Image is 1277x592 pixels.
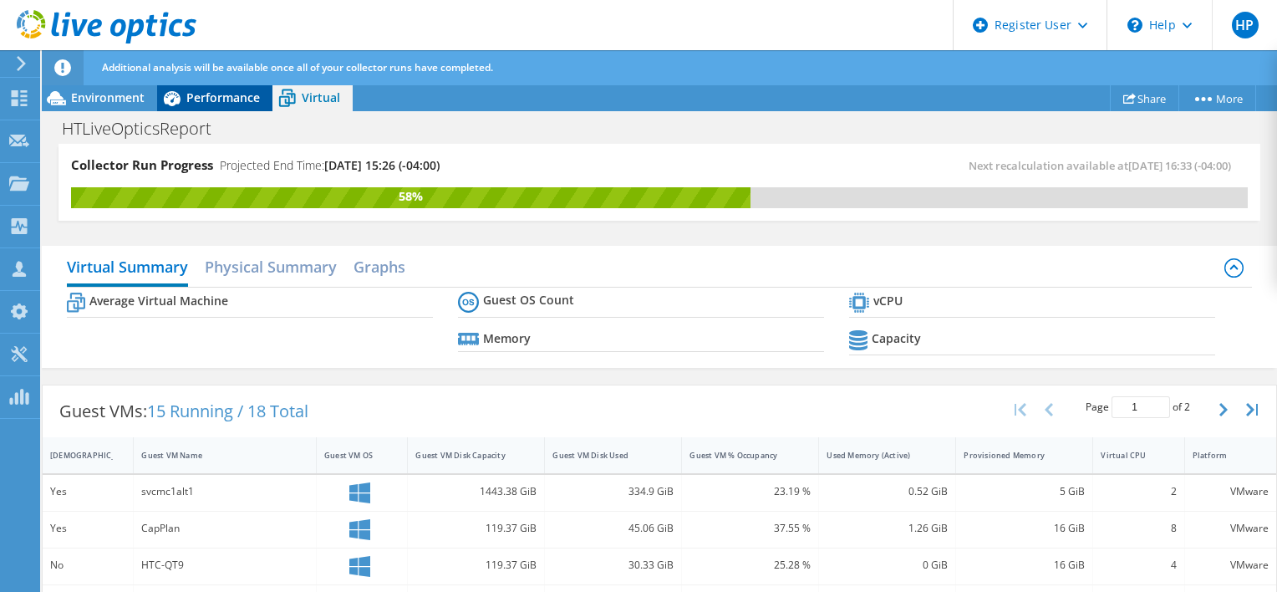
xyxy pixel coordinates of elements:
[1086,396,1190,418] span: Page of
[1184,400,1190,414] span: 2
[220,156,440,175] h4: Projected End Time:
[324,450,379,461] div: Guest VM OS
[689,450,791,461] div: Guest VM % Occupancy
[552,519,674,538] div: 45.06 GiB
[50,556,125,574] div: No
[50,482,125,501] div: Yes
[827,519,948,538] div: 1.26 GiB
[1232,12,1259,38] span: HP
[964,482,1085,501] div: 5 GiB
[141,450,288,461] div: Guest VM Name
[415,450,516,461] div: Guest VM Disk Capacity
[969,158,1239,173] span: Next recalculation available at
[483,292,574,309] b: Guest OS Count
[71,89,145,105] span: Environment
[54,120,237,138] h1: HTLiveOpticsReport
[1128,158,1231,173] span: [DATE] 16:33 (-04:00)
[205,250,337,283] h2: Physical Summary
[1178,85,1256,111] a: More
[141,519,308,538] div: CapPlan
[964,519,1085,538] div: 16 GiB
[43,385,325,437] div: Guest VMs:
[1101,519,1176,538] div: 8
[141,482,308,501] div: svcmc1alt1
[354,250,405,283] h2: Graphs
[1101,450,1156,461] div: Virtual CPU
[89,293,228,309] b: Average Virtual Machine
[689,519,811,538] div: 37.55 %
[141,556,308,574] div: HTC-QT9
[689,482,811,501] div: 23.19 %
[67,250,188,287] h2: Virtual Summary
[71,187,750,206] div: 58%
[302,89,340,105] span: Virtual
[1193,556,1269,574] div: VMware
[1193,519,1269,538] div: VMware
[415,556,537,574] div: 119.37 GiB
[483,330,531,347] b: Memory
[1193,450,1249,461] div: Platform
[415,519,537,538] div: 119.37 GiB
[827,482,948,501] div: 0.52 GiB
[827,556,948,574] div: 0 GiB
[964,450,1065,461] div: Provisioned Memory
[1101,556,1176,574] div: 4
[147,400,308,422] span: 15 Running / 18 Total
[552,450,654,461] div: Guest VM Disk Used
[415,482,537,501] div: 1443.38 GiB
[873,293,903,309] b: vCPU
[1110,85,1179,111] a: Share
[964,556,1085,574] div: 16 GiB
[1101,482,1176,501] div: 2
[50,450,105,461] div: [DEMOGRAPHIC_DATA]
[324,157,440,173] span: [DATE] 15:26 (-04:00)
[872,330,921,347] b: Capacity
[1112,396,1170,418] input: jump to page
[689,556,811,574] div: 25.28 %
[552,482,674,501] div: 334.9 GiB
[186,89,260,105] span: Performance
[102,60,493,74] span: Additional analysis will be available once all of your collector runs have completed.
[1127,18,1142,33] svg: \n
[552,556,674,574] div: 30.33 GiB
[50,519,125,538] div: Yes
[1193,482,1269,501] div: VMware
[827,450,928,461] div: Used Memory (Active)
